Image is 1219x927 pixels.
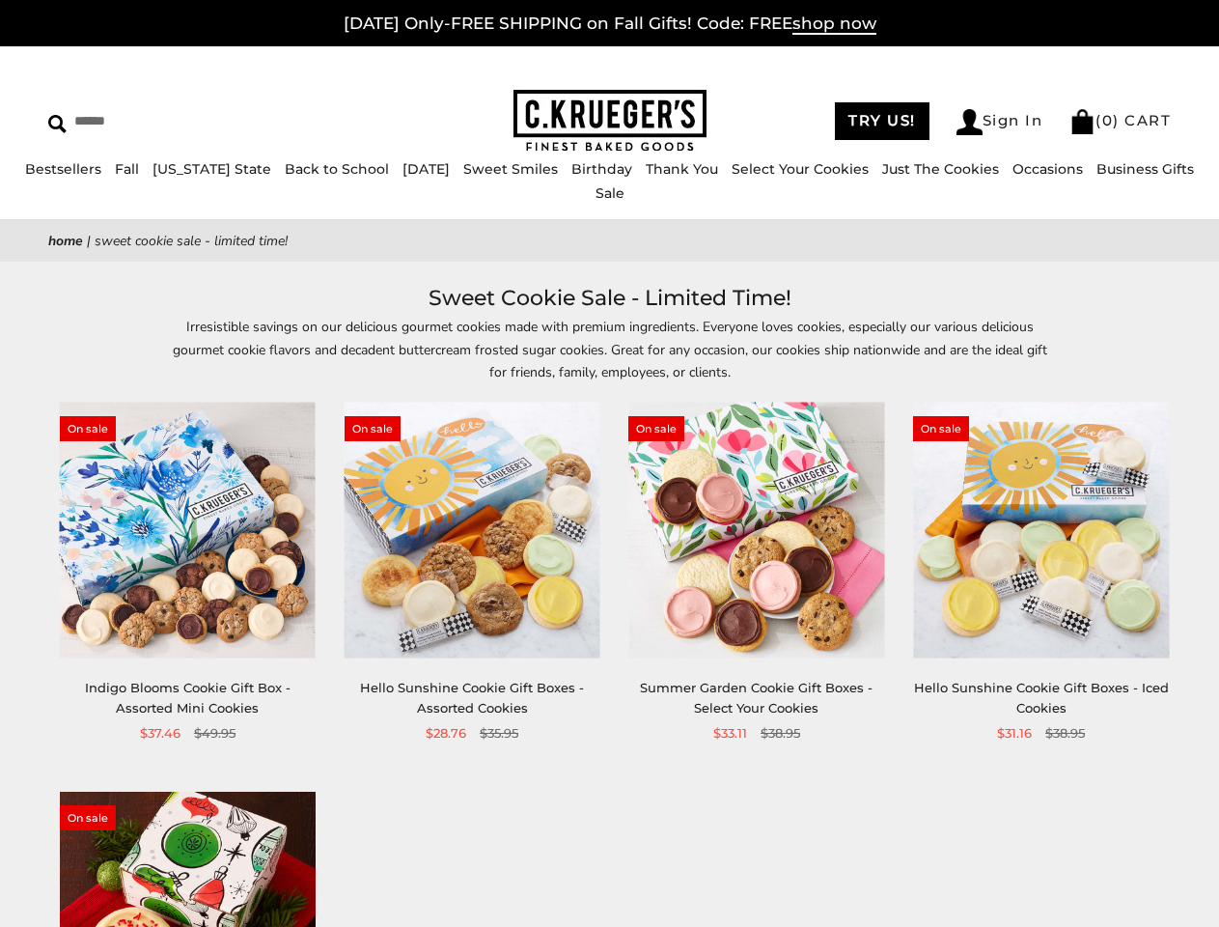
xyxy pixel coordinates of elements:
[596,184,624,202] a: Sale
[571,160,632,178] a: Birthday
[166,316,1054,382] p: Irresistible savings on our delicious gourmet cookies made with premium ingredients. Everyone lov...
[913,416,969,441] span: On sale
[480,723,518,744] span: $35.95
[360,680,584,716] a: Hello Sunshine Cookie Gift Boxes - Assorted Cookies
[60,416,116,441] span: On sale
[285,160,389,178] a: Back to School
[792,14,876,35] span: shop now
[77,281,1142,316] h1: Sweet Cookie Sale - Limited Time!
[345,416,401,441] span: On sale
[513,90,706,153] img: C.KRUEGER'S
[761,723,800,744] span: $38.95
[140,723,180,744] span: $37.46
[194,723,235,744] span: $49.95
[95,232,288,250] span: Sweet Cookie Sale - Limited Time!
[60,805,116,830] span: On sale
[628,416,684,441] span: On sale
[60,403,316,659] img: Indigo Blooms Cookie Gift Box - Assorted Mini Cookies
[48,230,1171,252] nav: breadcrumbs
[115,160,139,178] a: Fall
[732,160,869,178] a: Select Your Cookies
[426,723,466,744] span: $28.76
[152,160,271,178] a: [US_STATE] State
[1069,111,1171,129] a: (0) CART
[913,403,1169,659] img: Hello Sunshine Cookie Gift Boxes - Iced Cookies
[85,680,291,716] a: Indigo Blooms Cookie Gift Box - Assorted Mini Cookies
[1045,723,1085,744] span: $38.95
[402,160,450,178] a: [DATE]
[1012,160,1083,178] a: Occasions
[463,160,558,178] a: Sweet Smiles
[956,109,1043,135] a: Sign In
[87,232,91,250] span: |
[1102,111,1114,129] span: 0
[1096,160,1194,178] a: Business Gifts
[25,160,101,178] a: Bestsellers
[882,160,999,178] a: Just The Cookies
[646,160,718,178] a: Thank You
[48,106,305,136] input: Search
[48,115,67,133] img: Search
[956,109,983,135] img: Account
[640,680,873,716] a: Summer Garden Cookie Gift Boxes - Select Your Cookies
[835,102,929,140] a: TRY US!
[997,723,1032,744] span: $31.16
[628,403,884,659] img: Summer Garden Cookie Gift Boxes - Select Your Cookies
[344,14,876,35] a: [DATE] Only-FREE SHIPPING on Fall Gifts! Code: FREEshop now
[914,680,1169,716] a: Hello Sunshine Cookie Gift Boxes - Iced Cookies
[1069,109,1095,134] img: Bag
[345,403,600,659] img: Hello Sunshine Cookie Gift Boxes - Assorted Cookies
[713,723,747,744] span: $33.11
[48,232,83,250] a: Home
